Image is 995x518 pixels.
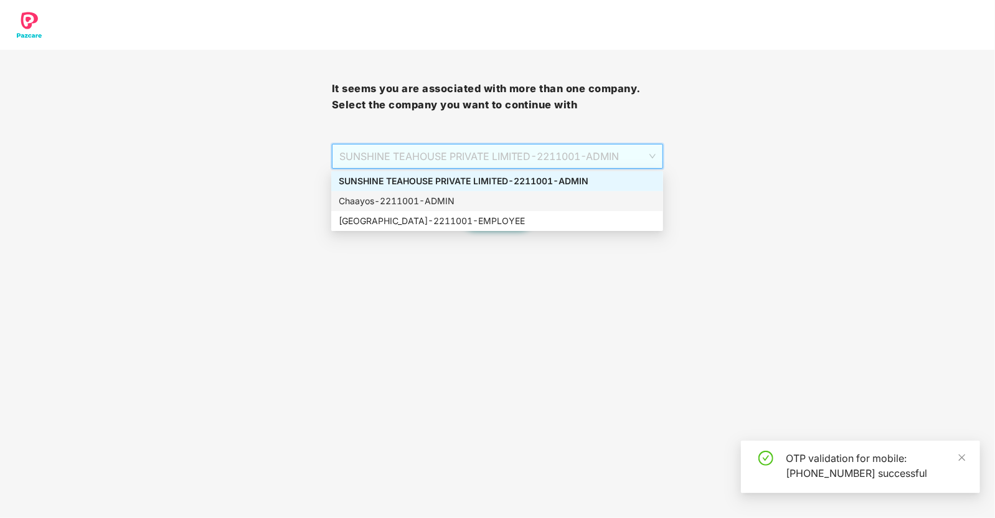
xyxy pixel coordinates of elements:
div: OTP validation for mobile: [PHONE_NUMBER] successful [786,451,965,481]
div: [GEOGRAPHIC_DATA] - 2211001 - EMPLOYEE [339,214,656,228]
div: SUNSHINE TEAHOUSE PRIVATE LIMITED - 2211001 - ADMIN [339,174,656,188]
div: Chaayos - 2211001 - ADMIN [339,194,656,208]
span: check-circle [758,451,773,466]
h3: It seems you are associated with more than one company. Select the company you want to continue with [332,81,664,113]
span: SUNSHINE TEAHOUSE PRIVATE LIMITED - 2211001 - ADMIN [339,144,656,168]
span: close [958,453,966,462]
